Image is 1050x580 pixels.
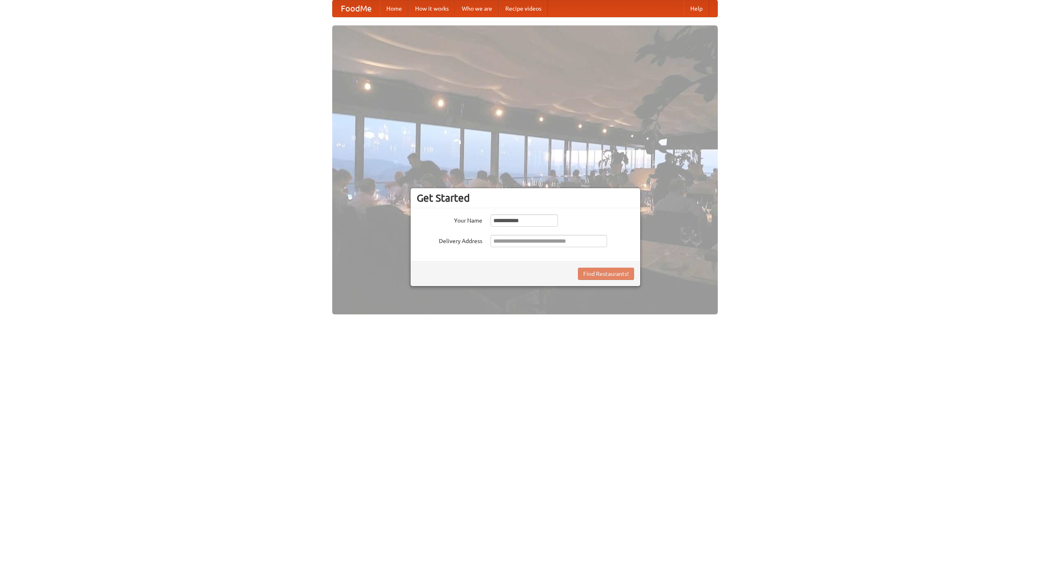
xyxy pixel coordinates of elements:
a: Who we are [455,0,499,17]
label: Your Name [417,214,482,225]
button: Find Restaurants! [578,268,634,280]
h3: Get Started [417,192,634,204]
a: How it works [409,0,455,17]
a: Home [380,0,409,17]
a: Help [684,0,709,17]
label: Delivery Address [417,235,482,245]
a: FoodMe [333,0,380,17]
a: Recipe videos [499,0,548,17]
